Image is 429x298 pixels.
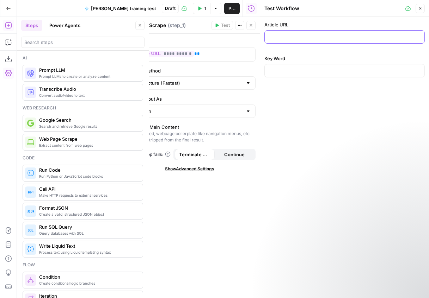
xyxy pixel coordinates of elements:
span: Prompt LLM [39,66,137,74]
span: Write Liquid Text [39,242,137,249]
div: Extract Main Content [133,123,179,131]
span: Create a valid, structured JSON object [39,211,137,217]
span: Process text using Liquid templating syntax [39,249,137,255]
span: Draft [165,5,176,12]
span: Google Search [39,116,137,123]
label: Render Output As [123,95,256,102]
span: Condition [39,273,137,280]
button: Power Agents [45,20,85,31]
span: Run SQL Query [39,223,137,230]
span: Extract content from web pages [39,142,137,148]
span: Transcribe Audio [39,85,137,93]
span: Continue [224,151,245,158]
span: Call API [39,185,137,192]
div: Code [23,155,143,161]
span: [PERSON_NAME] training test [91,5,156,12]
label: Scraping Method [123,67,256,74]
span: ( step_1 ) [168,22,186,29]
div: Flow [23,262,143,268]
span: Test [221,22,230,28]
span: Terminate Workflow [179,151,210,158]
div: If checked, webpage boilerplate like navigation menus, etc will be stripped from the final result. [133,131,253,143]
span: Test Workflow [204,5,206,12]
label: Article URL [264,21,425,28]
span: Convert audio/video to text [39,93,137,98]
button: [PERSON_NAME] training test [80,3,160,14]
span: Query databases with SQL [39,230,137,236]
span: Publish [228,5,235,12]
input: Quick Capture (Fastest) [128,80,243,87]
button: Test Workflow [193,3,210,14]
span: Make HTTP requests to external services [39,192,137,198]
span: Search and retrieve Google results [39,123,137,129]
span: Create conditional logic branches [39,280,137,286]
button: Steps [21,20,42,31]
input: Markdown [128,108,243,115]
div: Web research [23,105,143,111]
button: Continue [215,149,255,160]
span: Format JSON [39,204,137,211]
label: URL [123,38,256,45]
span: Web Page Scrape [39,135,137,142]
input: Search steps [24,39,141,46]
span: Run Code [39,166,137,173]
span: Run Python or JavaScript code blocks [39,173,137,179]
label: Key Word [264,55,425,62]
span: Show Advanced Settings [165,166,214,172]
span: Prompt LLMs to create or analyze content [39,74,137,79]
div: Ai [23,55,143,61]
button: Publish [224,3,240,14]
button: Test [212,21,233,30]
